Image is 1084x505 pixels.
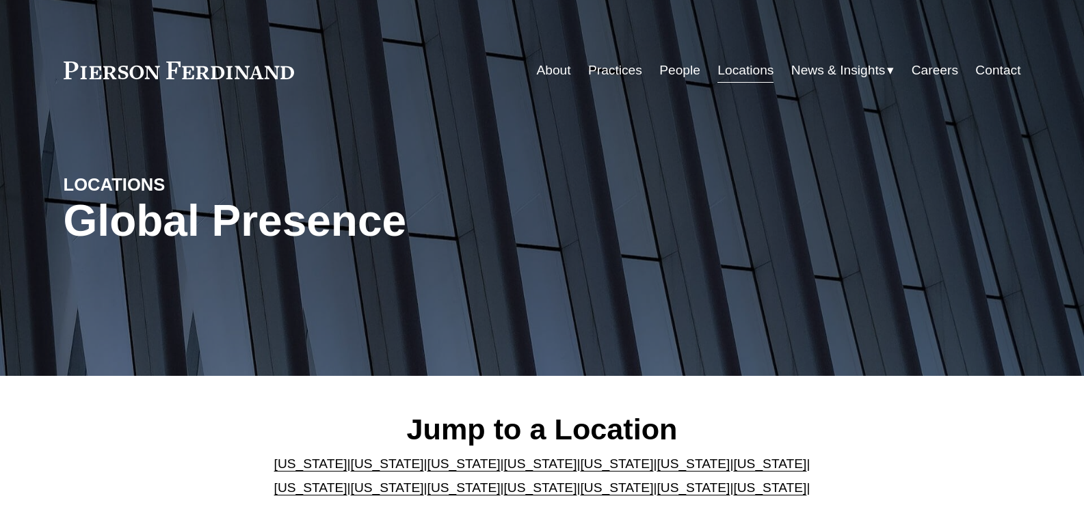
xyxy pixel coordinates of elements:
[351,456,424,471] a: [US_STATE]
[427,456,501,471] a: [US_STATE]
[659,57,700,83] a: People
[64,196,702,246] h1: Global Presence
[263,411,821,447] h2: Jump to a Location
[580,480,653,495] a: [US_STATE]
[657,456,730,471] a: [US_STATE]
[504,456,577,471] a: [US_STATE]
[536,57,570,83] a: About
[351,480,424,495] a: [US_STATE]
[975,57,1020,83] a: Contact
[733,480,806,495] a: [US_STATE]
[733,456,806,471] a: [US_STATE]
[64,174,303,195] h4: LOCATIONS
[274,456,347,471] a: [US_STATE]
[274,480,347,495] a: [US_STATE]
[791,57,895,83] a: folder dropdown
[912,57,958,83] a: Careers
[588,57,642,83] a: Practices
[427,480,501,495] a: [US_STATE]
[791,59,886,83] span: News & Insights
[657,480,730,495] a: [US_STATE]
[717,57,774,83] a: Locations
[504,480,577,495] a: [US_STATE]
[580,456,653,471] a: [US_STATE]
